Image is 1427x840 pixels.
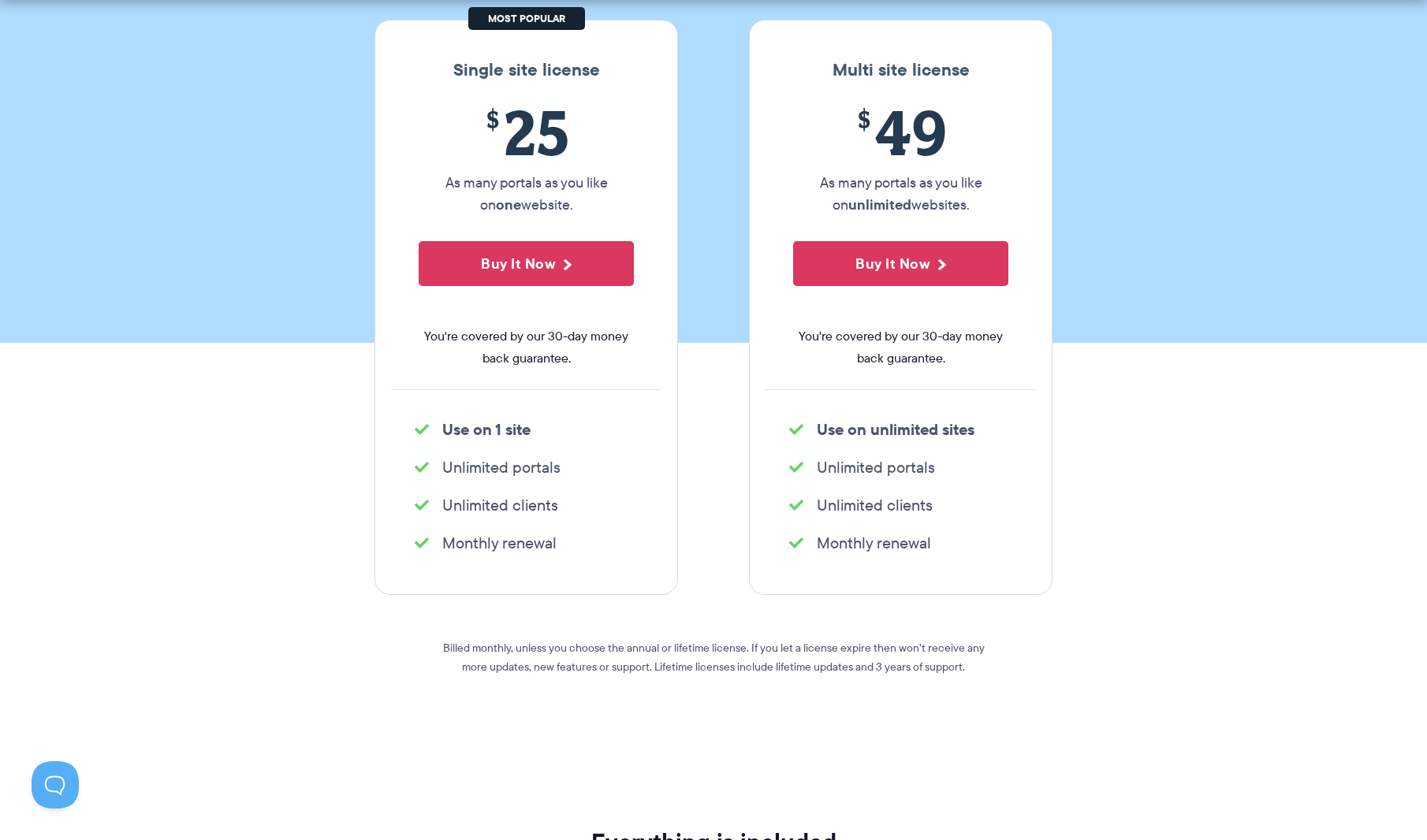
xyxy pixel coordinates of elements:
h3: Multi site license [766,60,1036,80]
p: Billed monthly, unless you choose the annual or lifetime license. If you let a license expire the... [430,638,997,676]
strong: unlimited [848,194,911,215]
li: Monthly renewal [415,532,638,554]
li: Unlimited portals [415,456,638,478]
button: Buy It Now [793,241,1008,286]
span: You're covered by our 30-day money back guarantee. [793,325,1008,370]
li: Unlimited clients [415,494,638,516]
li: Unlimited portals [789,456,1012,478]
span: 49 [793,96,1008,168]
strong: Use on 1 site [442,418,531,441]
p: As many portals as you like on websites. [793,172,1008,216]
strong: one [496,194,521,215]
strong: Use on unlimited sites [817,418,974,441]
span: You're covered by our 30-day money back guarantee. [419,325,634,370]
iframe: Toggle Customer Support [32,761,79,808]
li: Unlimited clients [789,494,1012,516]
h3: Single site license [391,60,661,80]
p: As many portals as you like on website. [419,172,634,216]
button: Buy It Now [419,241,634,286]
li: Monthly renewal [789,532,1012,554]
span: 25 [419,96,634,168]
